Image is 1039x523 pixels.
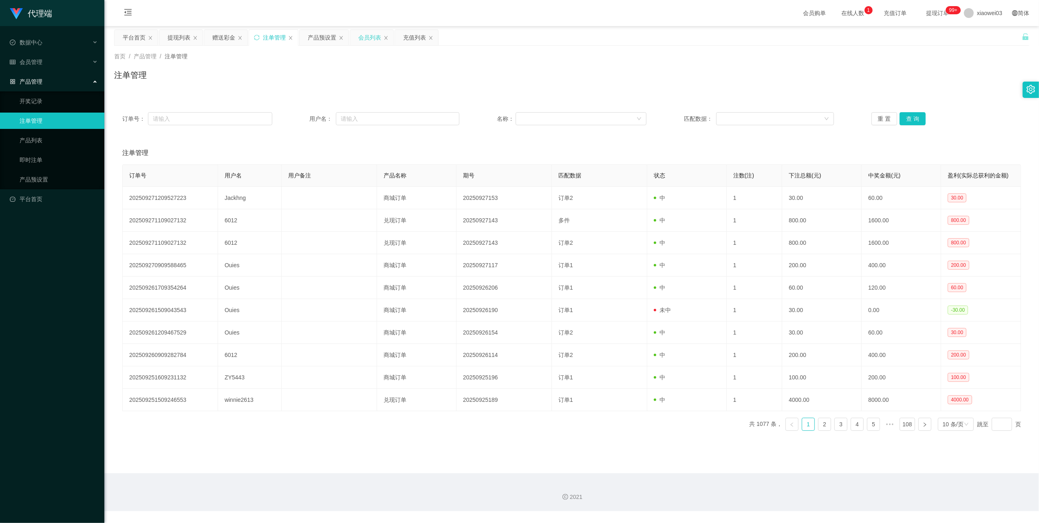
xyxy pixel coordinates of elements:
td: 202509270909588465 [123,254,218,277]
td: 1 [727,389,782,411]
span: 60.00 [948,283,966,292]
td: 400.00 [862,344,941,366]
span: 30.00 [948,328,966,337]
td: 60.00 [862,321,941,344]
div: 会员列表 [358,30,381,45]
div: 赠送彩金 [212,30,235,45]
span: 注单管理 [122,148,148,158]
span: 状态 [654,172,665,179]
a: 产品预设置 [20,171,98,188]
i: 图标: global [1012,10,1018,16]
span: 订单1 [558,262,573,268]
span: 匹配数据 [558,172,581,179]
td: 200.00 [782,254,862,277]
i: 图标: appstore-o [10,79,15,84]
td: 202509261509043543 [123,299,218,321]
span: 订单2 [558,352,573,358]
h1: 注单管理 [114,69,147,81]
i: 图标: unlock [1022,33,1029,40]
span: 首页 [114,53,126,60]
td: 兑现订单 [377,232,457,254]
span: 在线人数 [838,10,869,16]
a: 开奖记录 [20,93,98,109]
td: 400.00 [862,254,941,277]
span: 中 [654,329,665,336]
button: 查 询 [900,112,926,125]
span: 下注总额(元) [789,172,821,179]
td: 1600.00 [862,232,941,254]
span: 充值订单 [880,10,911,16]
td: 202509260909282784 [123,344,218,366]
i: 图标: sync [254,35,260,40]
input: 请输入 [336,112,459,125]
a: 1 [802,418,814,430]
div: 跳至 页 [977,418,1021,431]
i: 图标: close [428,35,433,40]
td: 6012 [218,344,282,366]
span: 中 [654,195,665,201]
td: 20250927153 [457,187,552,209]
td: 120.00 [862,277,941,299]
td: 60.00 [782,277,862,299]
td: 202509271209527223 [123,187,218,209]
span: 产品管理 [10,78,42,85]
a: 代理端 [10,10,52,16]
a: 108 [900,418,914,430]
span: 30.00 [948,193,966,202]
td: Ouies [218,254,282,277]
td: 1 [727,277,782,299]
td: 202509261209467529 [123,321,218,344]
td: 6012 [218,209,282,232]
li: 108 [900,418,915,431]
span: 中奖金额(元) [868,172,900,179]
span: 会员管理 [10,59,42,65]
div: 产品预设置 [308,30,336,45]
li: 3 [834,418,847,431]
td: 1 [727,299,782,321]
td: 100.00 [782,366,862,389]
p: 1 [867,6,870,14]
span: 期号 [463,172,474,179]
td: 30.00 [782,299,862,321]
span: 提现订单 [922,10,953,16]
i: 图标: close [193,35,198,40]
a: 5 [867,418,880,430]
sup: 1 [865,6,873,14]
td: 200.00 [862,366,941,389]
td: 1 [727,209,782,232]
span: 订单号 [129,172,146,179]
a: 2 [818,418,831,430]
span: 订单2 [558,195,573,201]
td: 20250926114 [457,344,552,366]
span: 多件 [558,217,570,224]
a: 图标: dashboard平台首页 [10,191,98,207]
i: 图标: right [922,422,927,427]
td: Ouies [218,299,282,321]
td: 商城订单 [377,344,457,366]
i: 图标: check-circle-o [10,40,15,45]
span: 100.00 [948,373,969,382]
li: 下一页 [918,418,931,431]
span: 800.00 [948,238,969,247]
div: 10 条/页 [943,418,964,430]
sup: 1206 [946,6,961,14]
span: 中 [654,262,665,268]
td: 商城订单 [377,321,457,344]
td: 商城订单 [377,299,457,321]
span: 中 [654,217,665,224]
span: 盈利(实际总获利的金额) [948,172,1008,179]
span: 订单1 [558,284,573,291]
td: 20250926154 [457,321,552,344]
span: 用户备注 [288,172,311,179]
i: 图标: down [637,116,642,122]
span: 未中 [654,307,671,313]
li: 1 [802,418,815,431]
a: 注单管理 [20,113,98,129]
td: winnie2613 [218,389,282,411]
td: 1 [727,232,782,254]
i: 图标: table [10,59,15,65]
button: 重 置 [871,112,898,125]
td: 1 [727,187,782,209]
div: 2021 [111,493,1032,501]
td: 60.00 [862,187,941,209]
